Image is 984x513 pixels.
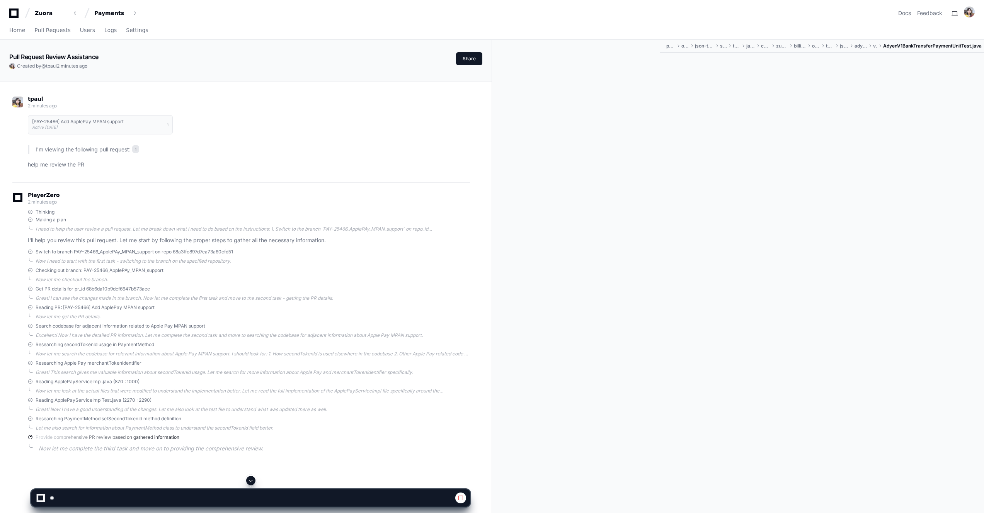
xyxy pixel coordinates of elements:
[36,416,181,422] span: Researching PaymentMethod setSecondTokenId method definition
[898,9,911,17] a: Docs
[28,103,57,109] span: 2 minutes ago
[855,43,867,49] span: adyen
[41,63,46,69] span: @
[36,425,470,431] div: Let me also search for information about PaymentMethod class to understand the secondTokenId fiel...
[9,22,25,39] a: Home
[77,27,94,33] span: Pylon
[17,63,87,69] span: Created by
[167,122,169,128] span: 1
[126,22,148,39] a: Settings
[28,96,43,102] span: tpaul
[94,9,128,17] div: Payments
[32,119,124,124] h1: [PAY-25466] Add ApplePay MPAN support
[104,22,117,39] a: Logs
[776,43,788,49] span: zuora
[28,193,60,197] span: PlayerZero
[35,9,68,17] div: Zuora
[57,63,87,69] span: 2 minutes ago
[36,304,155,311] span: Reading PR: [PAY-25466] Add ApplePay MPAN support
[36,249,233,255] span: Switch to branch PAY-25466_ApplePAy_MPAN_support on repo 68a3ffc897d7ea73a60cfd51
[32,6,81,20] button: Zuora
[28,115,173,134] button: [PAY-25466] Add ApplePay MPAN supportActive [DATE]1
[28,236,470,245] p: I'll help you review this pull request. Let me start by following the proper steps to gather all ...
[9,28,25,32] span: Home
[80,22,95,39] a: Users
[681,43,689,49] span: opg
[9,63,15,69] img: ACg8ocJp4l0LCSiC5MWlEh794OtQNs1DKYp4otTGwJyAKUZvwXkNnmc=s96-c
[36,258,470,264] div: Now I need to start with the first task - switching to the branch on the specified repository.
[883,43,982,49] span: AdyenV1BankTransferPaymentUnitTest.java
[36,226,470,232] div: I need to help the user review a pull request. Let me break down what I need to do based on the i...
[720,43,727,49] span: src
[36,332,470,338] div: Excellent! Now I have the detailed PR information. Let me complete the second task and move to se...
[36,397,152,403] span: Reading ApplePayServiceImplTest.java (2270 : 2290)
[36,388,470,394] div: Now let me look at the actual files that were modified to understand the implementation better. L...
[36,434,179,440] span: Provide comprehensive PR review based on gathered information
[36,145,470,154] p: I'm viewing the following pull request:
[36,277,470,283] div: Now let me checkout the branch.
[39,444,470,453] p: Now let me complete the third task and move on to providing the comprehensive review.
[733,43,741,49] span: test
[36,267,163,273] span: Checking out branch: PAY-25466_ApplePAy_MPAN_support
[746,43,755,49] span: java
[36,314,470,320] div: Now let me get the PR details.
[36,217,66,223] span: Making a plan
[104,28,117,32] span: Logs
[28,160,470,169] p: help me review the PR
[36,351,470,357] div: Now let me search the codebase for relevant information about Apple Pay MPAN support. I should lo...
[126,28,148,32] span: Settings
[36,406,470,413] div: Great! Now I have a good understanding of the changes. Let me also look at the test file to under...
[666,43,675,49] span: pgw
[80,28,95,32] span: Users
[840,43,848,49] span: json
[34,22,70,39] a: Pull Requests
[36,209,54,215] span: Thinking
[34,28,70,32] span: Pull Requests
[36,369,470,375] div: Great! This search gives me valuable information about secondTokenId usage. Let me search for mor...
[812,43,820,49] span: opg
[917,9,942,17] button: Feedback
[36,360,141,366] span: Researching Apple Pay merchantTokenIdentifier
[28,199,57,205] span: 2 minutes ago
[12,97,23,107] img: ACg8ocJp4l0LCSiC5MWlEh794OtQNs1DKYp4otTGwJyAKUZvwXkNnmc=s96-c
[54,27,94,33] a: Powered byPylon
[826,43,834,49] span: test
[964,7,975,17] img: ACg8ocJp4l0LCSiC5MWlEh794OtQNs1DKYp4otTGwJyAKUZvwXkNnmc=s96-c
[132,145,139,153] span: 1
[36,379,140,385] span: Reading ApplePayServiceImpl.java (870 : 1000)
[794,43,806,49] span: billing
[36,341,154,348] span: Researching secondTokenId usage in PaymentMethod
[36,323,205,329] span: Search codebase for adjacent information related to Apple Pay MPAN support
[91,6,141,20] button: Payments
[36,295,470,301] div: Great! I can see the changes made in the branch. Now let me complete the first task and move to t...
[9,53,99,61] app-text-character-animate: Pull Request Review Assistance
[873,43,877,49] span: v1
[695,43,713,49] span: json-test
[761,43,770,49] span: com
[32,125,58,129] span: Active [DATE]
[456,52,482,65] button: Share
[46,63,57,69] span: tpaul
[36,286,150,292] span: Get PR details for pr_id 68b6da10b9dcf6647b573aee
